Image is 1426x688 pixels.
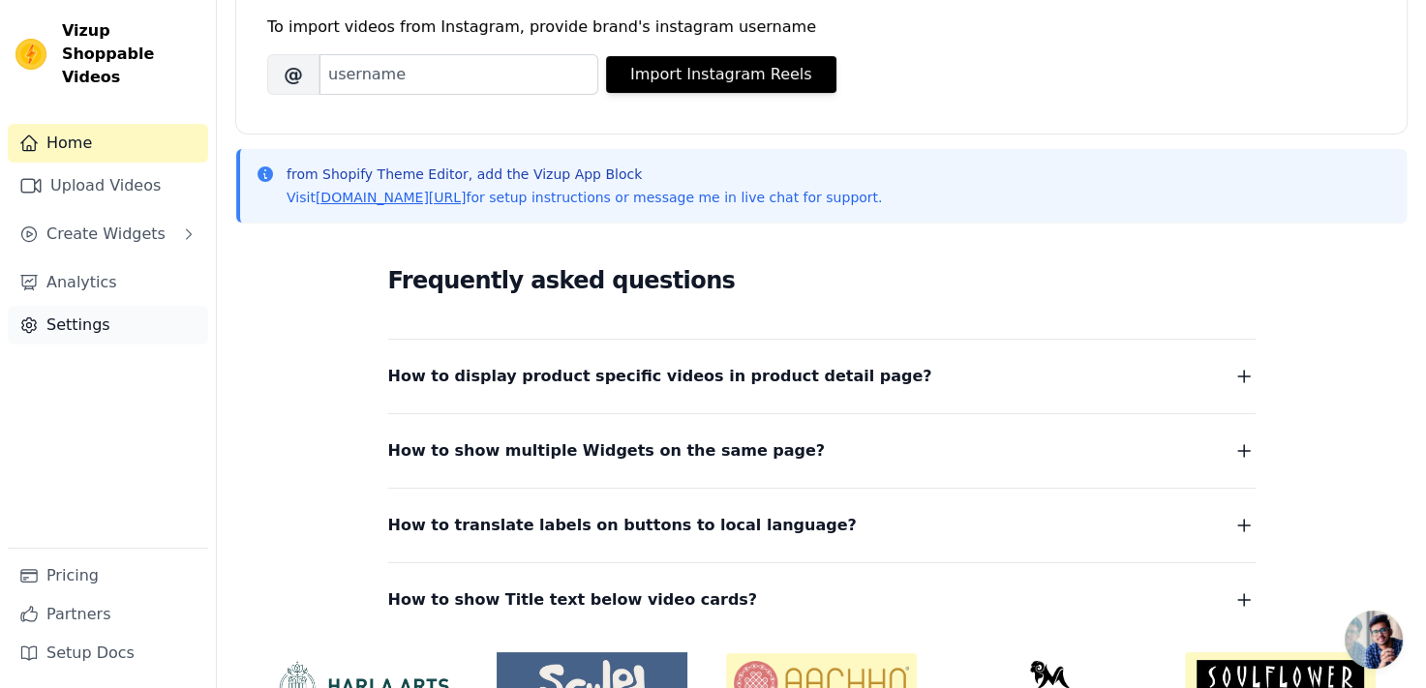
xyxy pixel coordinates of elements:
a: Upload Videos [8,166,208,205]
a: Analytics [8,263,208,302]
button: How to show multiple Widgets on the same page? [388,437,1256,464]
span: How to show multiple Widgets on the same page? [388,437,826,464]
a: Open chat [1345,611,1403,669]
input: username [319,54,598,95]
button: How to display product specific videos in product detail page? [388,363,1256,390]
a: Pricing [8,556,208,595]
a: [DOMAIN_NAME][URL] [316,190,467,205]
button: Create Widgets [8,215,208,254]
button: Import Instagram Reels [606,56,836,93]
span: How to show Title text below video cards? [388,586,758,613]
h2: Frequently asked questions [388,261,1256,300]
span: Create Widgets [46,223,166,246]
a: Settings [8,306,208,344]
span: @ [267,54,319,95]
p: Visit for setup instructions or message me in live chat for support. [287,188,882,207]
button: How to translate labels on buttons to local language? [388,512,1256,539]
div: To import videos from Instagram, provide brand's instagram username [267,15,1376,39]
img: Vizup [15,39,46,70]
span: Vizup Shoppable Videos [62,19,200,89]
span: How to translate labels on buttons to local language? [388,512,857,539]
a: Home [8,124,208,163]
button: How to show Title text below video cards? [388,586,1256,613]
p: from Shopify Theme Editor, add the Vizup App Block [287,165,882,184]
a: Partners [8,595,208,634]
span: How to display product specific videos in product detail page? [388,363,932,390]
a: Setup Docs [8,634,208,673]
